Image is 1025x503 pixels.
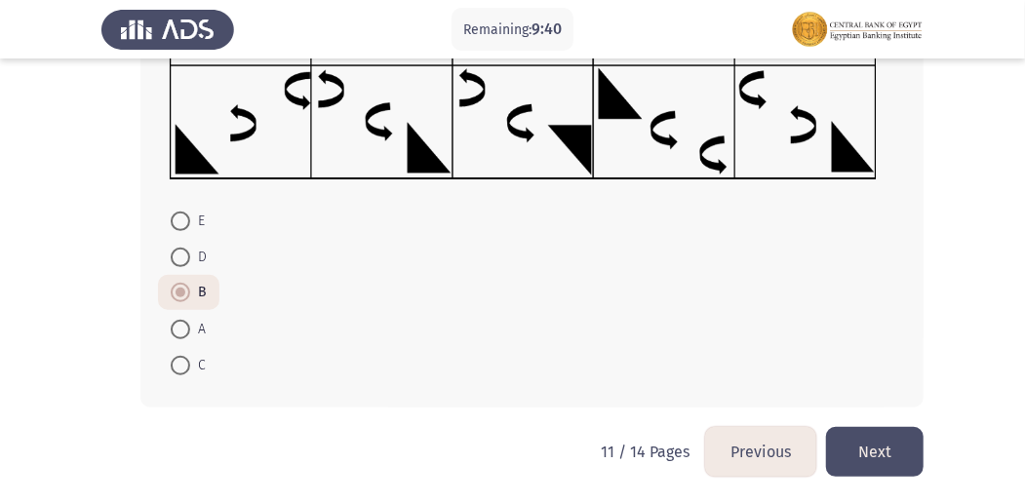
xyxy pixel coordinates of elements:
[170,4,877,180] img: UkFYMDA3NUIucG5nMTYyMjAzMjM1ODExOQ==.png
[190,354,206,377] span: C
[190,246,207,269] span: D
[190,318,206,341] span: A
[705,427,816,477] button: load previous page
[463,18,562,42] p: Remaining:
[791,2,924,57] img: Assessment logo of FOCUS Assessment 3 Modules EN
[101,2,234,57] img: Assess Talent Management logo
[532,19,562,38] span: 9:40
[190,210,205,233] span: E
[826,427,924,477] button: load next page
[190,281,207,304] span: B
[601,443,690,461] p: 11 / 14 Pages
